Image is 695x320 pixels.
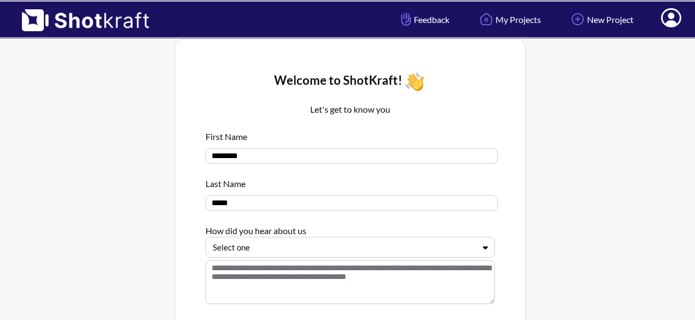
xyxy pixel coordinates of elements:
[206,125,495,143] div: First Name
[568,10,587,28] img: Add Icon
[206,219,495,237] div: How did you hear about us
[206,69,495,94] div: Welcome to ShotKraft!
[398,13,449,26] span: Feedback
[398,10,414,28] img: Hand Icon
[402,69,427,94] img: Wave Icon
[560,5,642,34] a: New Project
[477,10,495,28] img: Home Icon
[206,172,495,190] div: Last Name
[469,5,549,34] a: My Projects
[206,103,495,116] p: Let's get to know you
